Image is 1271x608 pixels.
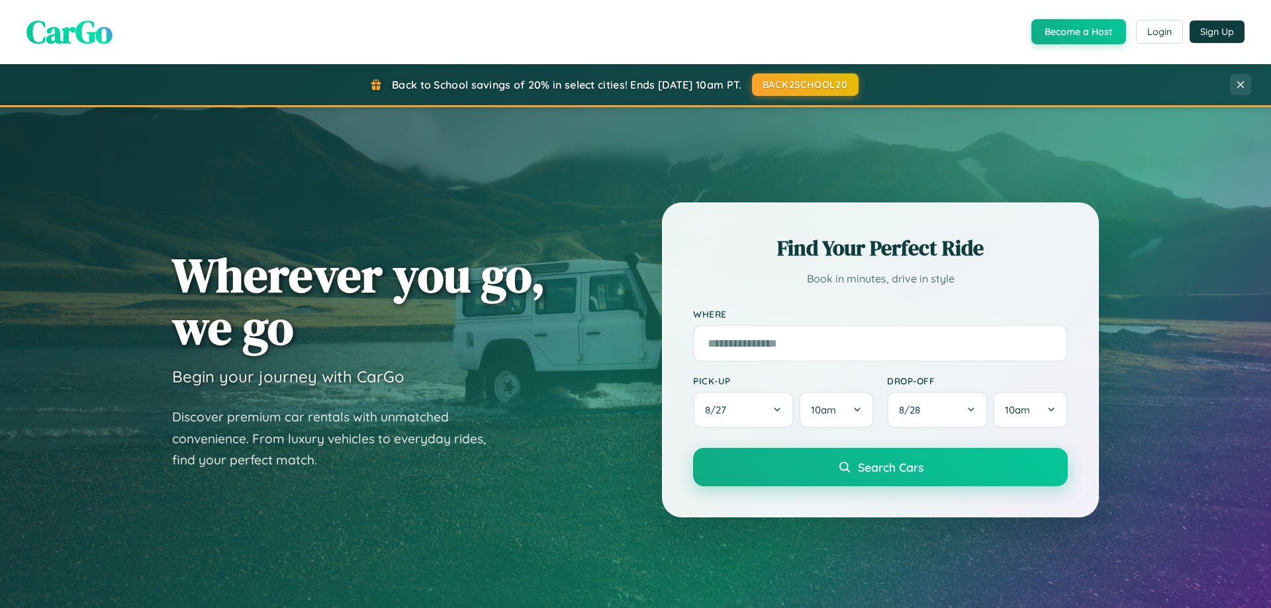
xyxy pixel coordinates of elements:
button: Become a Host [1031,19,1126,44]
span: 10am [811,404,836,416]
button: BACK2SCHOOL20 [752,73,859,96]
button: Sign Up [1190,21,1245,43]
button: 10am [993,392,1068,428]
span: CarGo [26,10,113,54]
span: 10am [1005,404,1030,416]
label: Where [693,308,1068,320]
span: 8 / 28 [899,404,927,416]
p: Discover premium car rentals with unmatched convenience. From luxury vehicles to everyday rides, ... [172,406,503,471]
button: 8/27 [693,392,794,428]
button: 8/28 [887,392,988,428]
span: Search Cars [858,460,923,474]
h1: Wherever you go, we go [172,249,545,353]
span: 8 / 27 [705,404,733,416]
label: Drop-off [887,375,1068,386]
h3: Begin your journey with CarGo [172,367,404,386]
h2: Find Your Perfect Ride [693,234,1068,263]
button: Search Cars [693,448,1068,486]
button: 10am [799,392,874,428]
label: Pick-up [693,375,874,386]
button: Login [1136,20,1183,44]
p: Book in minutes, drive in style [693,269,1068,288]
span: Back to School savings of 20% in select cities! Ends [DATE] 10am PT. [392,78,741,91]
